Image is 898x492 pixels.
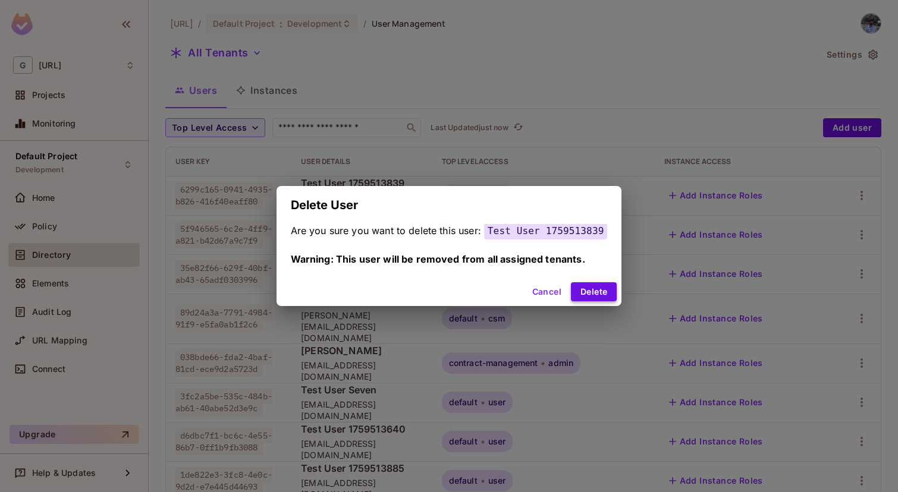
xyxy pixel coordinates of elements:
button: Cancel [528,282,566,301]
span: Test User 1759513839 [484,222,608,239]
button: Delete [571,282,617,301]
h2: Delete User [277,186,622,224]
span: Are you sure you want to delete this user: [291,225,481,236]
span: Warning: This user will be removed from all assigned tenants. [291,253,585,265]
